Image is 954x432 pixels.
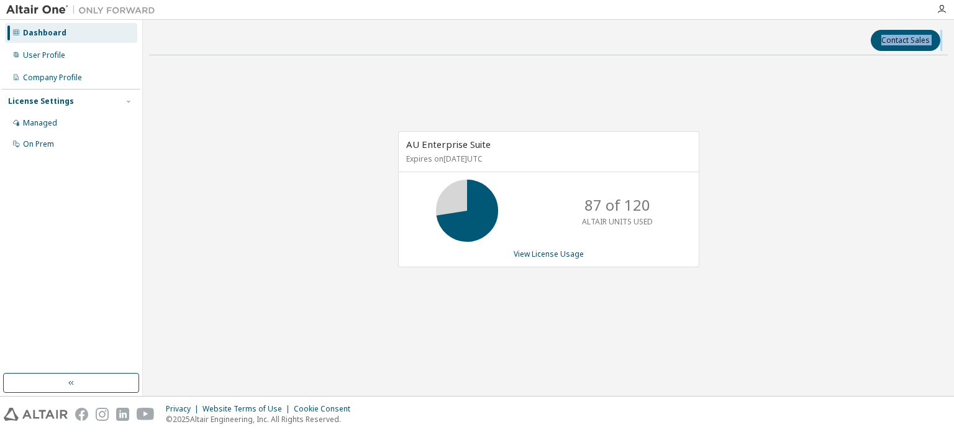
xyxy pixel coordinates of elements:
[514,249,584,259] a: View License Usage
[137,408,155,421] img: youtube.svg
[166,404,202,414] div: Privacy
[584,195,650,216] p: 87 of 120
[23,50,65,60] div: User Profile
[8,96,74,106] div: License Settings
[23,118,57,128] div: Managed
[294,404,358,414] div: Cookie Consent
[166,414,358,425] p: © 2025 Altair Engineering, Inc. All Rights Reserved.
[406,154,688,164] p: Expires on [DATE] UTC
[23,28,66,38] div: Dashboard
[96,408,109,421] img: instagram.svg
[202,404,294,414] div: Website Terms of Use
[582,216,653,227] p: ALTAIR UNITS USED
[116,408,129,421] img: linkedin.svg
[871,30,940,51] button: Contact Sales
[23,139,54,149] div: On Prem
[4,408,68,421] img: altair_logo.svg
[75,408,88,421] img: facebook.svg
[6,4,161,16] img: Altair One
[406,138,491,150] span: AU Enterprise Suite
[23,73,82,83] div: Company Profile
